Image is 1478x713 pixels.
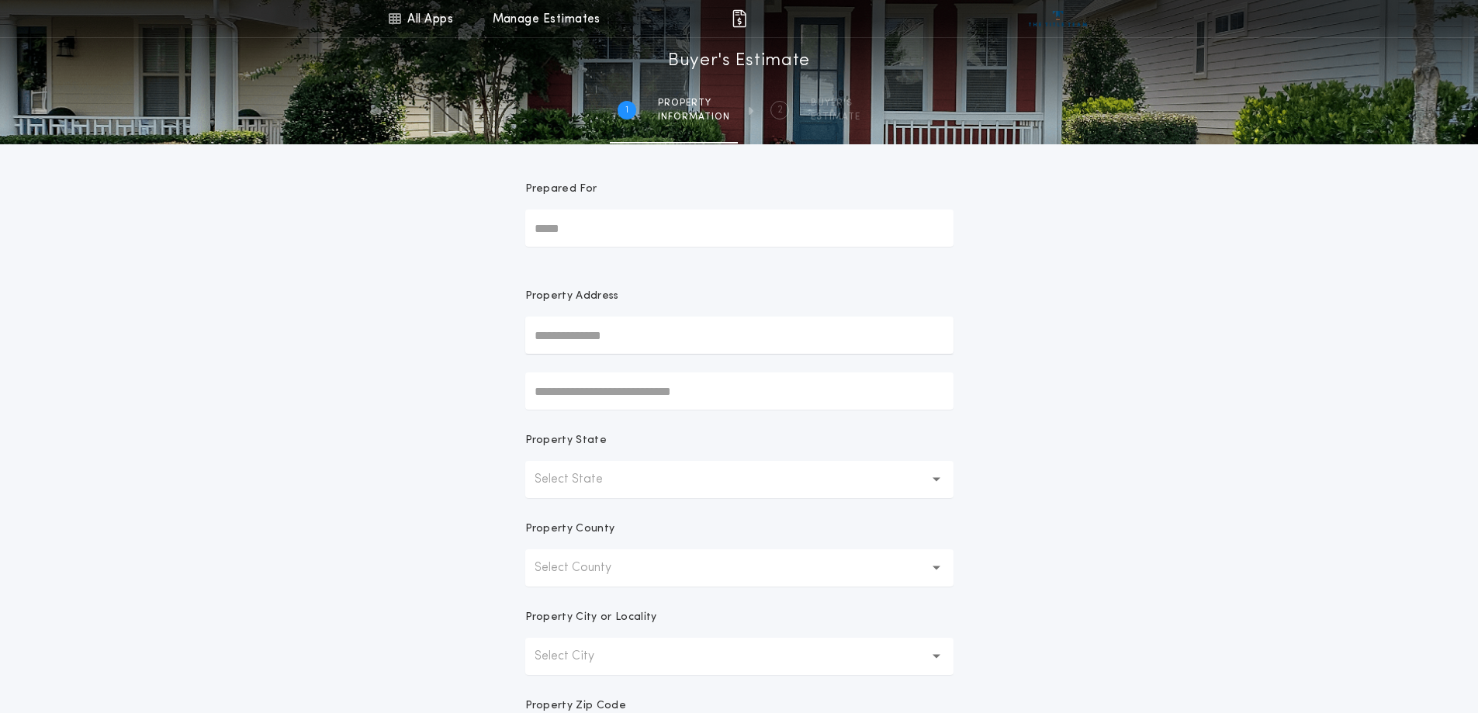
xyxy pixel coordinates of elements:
[625,104,628,116] h2: 1
[525,638,954,675] button: Select City
[777,104,783,116] h2: 2
[525,610,657,625] p: Property City or Locality
[525,433,607,448] p: Property State
[658,111,730,123] span: information
[535,559,636,577] p: Select County
[811,111,860,123] span: ESTIMATE
[535,470,628,489] p: Select State
[525,549,954,587] button: Select County
[525,182,597,197] p: Prepared For
[525,209,954,247] input: Prepared For
[668,49,810,74] h1: Buyer's Estimate
[1029,11,1087,26] img: vs-icon
[525,461,954,498] button: Select State
[525,521,615,537] p: Property County
[535,647,619,666] p: Select City
[525,289,954,304] p: Property Address
[658,97,730,109] span: Property
[730,9,749,28] img: img
[811,97,860,109] span: BUYER'S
